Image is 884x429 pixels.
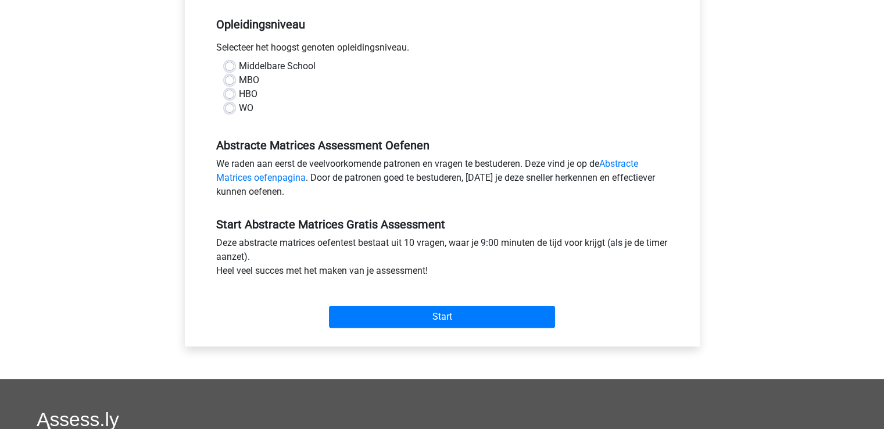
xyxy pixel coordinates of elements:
div: We raden aan eerst de veelvoorkomende patronen en vragen te bestuderen. Deze vind je op de . Door... [207,157,677,203]
div: Deze abstracte matrices oefentest bestaat uit 10 vragen, waar je 9:00 minuten de tijd voor krijgt... [207,236,677,283]
label: Middelbare School [239,59,316,73]
div: Selecteer het hoogst genoten opleidingsniveau. [207,41,677,59]
label: HBO [239,87,257,101]
h5: Opleidingsniveau [216,13,668,36]
label: MBO [239,73,259,87]
label: WO [239,101,253,115]
input: Start [329,306,555,328]
h5: Abstracte Matrices Assessment Oefenen [216,138,668,152]
h5: Start Abstracte Matrices Gratis Assessment [216,217,668,231]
